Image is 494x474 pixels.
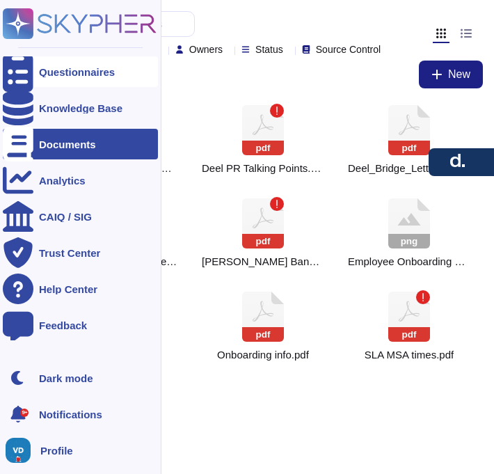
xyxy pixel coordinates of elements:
[39,67,115,77] div: Questionnaires
[419,61,483,88] button: New
[3,310,158,340] a: Feedback
[3,237,158,268] a: Trust Center
[365,349,454,361] span: SLA MSA times.pdf
[39,373,93,384] div: Dark mode
[348,255,470,268] span: Employee Onboarding action:owner.png
[3,165,158,196] a: Analytics
[202,162,324,175] span: Deel PR Talking Points.pdf
[39,103,122,113] div: Knowledge Base
[189,45,223,54] span: Owners
[39,284,97,294] div: Help Center
[3,201,158,232] a: CAIQ / SIG
[39,320,87,331] div: Feedback
[20,409,29,417] div: 9+
[39,248,100,258] div: Trust Center
[40,445,73,456] span: Profile
[202,255,324,268] span: Deel's accounts used for client pay-ins in different countries.pdf
[3,93,158,123] a: Knowledge Base
[3,129,158,159] a: Documents
[255,45,283,54] span: Status
[3,435,40,466] button: user
[39,139,96,150] div: Documents
[39,212,92,222] div: CAIQ / SIG
[348,162,470,175] span: Deel_Bridge_Letter SOC 1 - 30_June_2025.pdf
[3,56,158,87] a: Questionnaires
[39,409,102,420] span: Notifications
[3,274,158,304] a: Help Center
[316,45,381,54] span: Source Control
[39,175,86,186] div: Analytics
[448,69,470,80] span: New
[217,349,309,361] span: Onboarding info.pdf
[6,438,31,463] img: user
